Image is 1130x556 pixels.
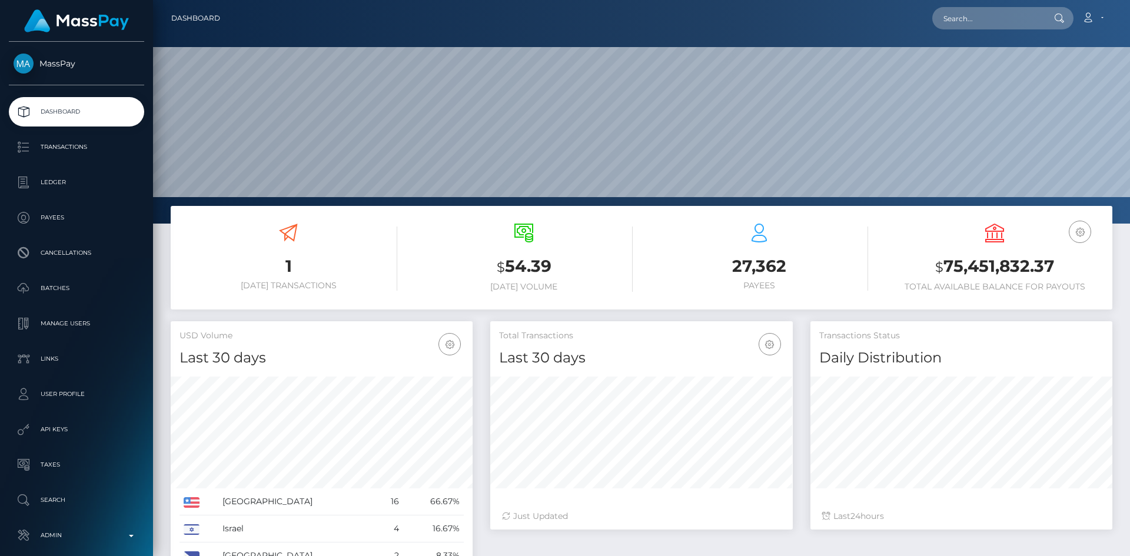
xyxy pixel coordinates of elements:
td: 66.67% [403,488,464,515]
h5: Total Transactions [499,330,783,342]
a: API Keys [9,415,144,444]
p: Payees [14,209,139,227]
a: Dashboard [9,97,144,126]
h3: 1 [180,255,397,278]
p: Transactions [14,138,139,156]
p: Manage Users [14,315,139,332]
a: Search [9,485,144,515]
a: User Profile [9,379,144,409]
h3: 27,362 [650,255,868,278]
td: Israel [218,515,377,542]
img: US.png [184,497,200,508]
p: Ledger [14,174,139,191]
div: Just Updated [502,510,780,522]
a: Ledger [9,168,144,197]
p: API Keys [14,421,139,438]
h5: Transactions Status [819,330,1104,342]
h6: Payees [650,281,868,291]
a: Transactions [9,132,144,162]
a: Taxes [9,450,144,480]
small: $ [935,259,943,275]
p: User Profile [14,385,139,403]
small: $ [497,259,505,275]
h4: Last 30 days [180,348,464,368]
a: Manage Users [9,309,144,338]
span: MassPay [9,58,144,69]
a: Batches [9,274,144,303]
a: Payees [9,203,144,232]
h3: 75,451,832.37 [886,255,1104,279]
h4: Daily Distribution [819,348,1104,368]
td: [GEOGRAPHIC_DATA] [218,488,377,515]
img: IL.png [184,524,200,535]
a: Links [9,344,144,374]
h6: Total Available Balance for Payouts [886,282,1104,292]
a: Admin [9,521,144,550]
p: Batches [14,279,139,297]
a: Cancellations [9,238,144,268]
p: Search [14,491,139,509]
input: Search... [932,7,1043,29]
span: 24 [850,511,860,521]
p: Links [14,350,139,368]
td: 4 [377,515,403,542]
a: Dashboard [171,6,220,31]
div: Last hours [822,510,1101,522]
h6: [DATE] Transactions [180,281,397,291]
p: Cancellations [14,244,139,262]
h5: USD Volume [180,330,464,342]
td: 16.67% [403,515,464,542]
img: MassPay [14,54,34,74]
h6: [DATE] Volume [415,282,633,292]
td: 16 [377,488,403,515]
img: MassPay Logo [24,9,129,32]
h4: Last 30 days [499,348,783,368]
p: Taxes [14,456,139,474]
h3: 54.39 [415,255,633,279]
p: Admin [14,527,139,544]
p: Dashboard [14,103,139,121]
